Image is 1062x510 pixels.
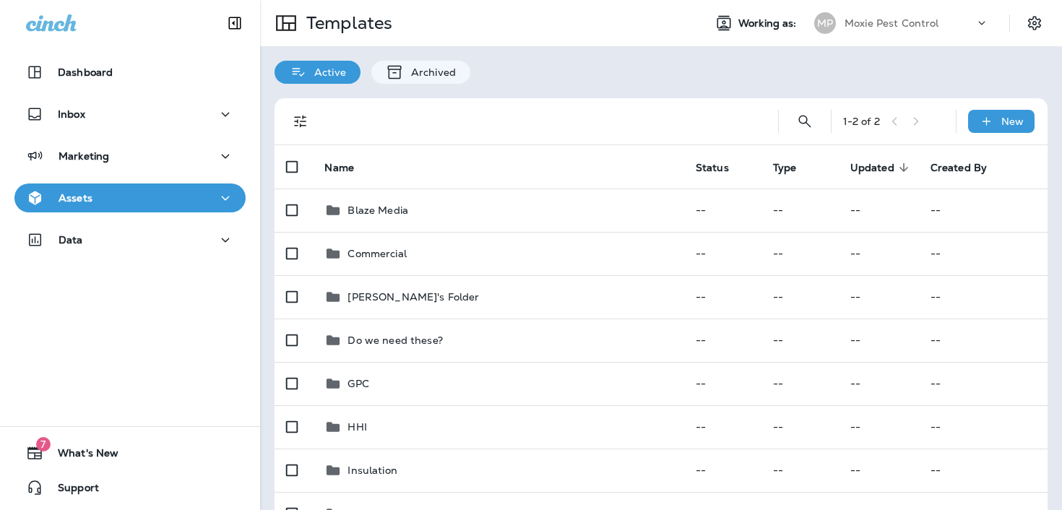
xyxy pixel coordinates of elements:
span: Created By [931,162,987,174]
p: Inbox [58,108,85,120]
span: Type [773,161,816,174]
td: -- [761,275,839,319]
button: Data [14,225,246,254]
td: -- [761,405,839,449]
p: Marketing [59,150,109,162]
button: Assets [14,183,246,212]
p: Insulation [347,464,397,476]
span: Support [43,482,99,499]
button: 7What's New [14,438,246,467]
span: Status [696,161,748,174]
p: HHI [347,421,366,433]
td: -- [839,319,919,362]
td: -- [684,449,761,492]
button: Dashboard [14,58,246,87]
td: -- [761,449,839,492]
button: Filters [286,107,315,136]
td: -- [919,405,1048,449]
td: -- [684,319,761,362]
td: -- [839,405,919,449]
p: Assets [59,192,92,204]
td: -- [684,362,761,405]
p: Dashboard [58,66,113,78]
span: Working as: [738,17,800,30]
p: Templates [301,12,392,34]
span: What's New [43,447,118,464]
button: Collapse Sidebar [215,9,255,38]
td: -- [761,362,839,405]
p: Blaze Media [347,204,408,216]
td: -- [761,189,839,232]
button: Marketing [14,142,246,170]
td: -- [839,232,919,275]
span: Updated [850,162,894,174]
button: Inbox [14,100,246,129]
td: -- [684,275,761,319]
p: Moxie Pest Control [845,17,939,29]
button: Search Templates [790,107,819,136]
td: -- [919,449,1048,492]
span: Name [324,161,373,174]
p: Active [307,66,346,78]
td: -- [839,275,919,319]
td: -- [839,189,919,232]
td: -- [919,362,1048,405]
td: -- [761,319,839,362]
span: Created By [931,161,1006,174]
td: -- [761,232,839,275]
td: -- [839,362,919,405]
p: GPC [347,378,368,389]
span: Type [773,162,797,174]
p: New [1001,116,1024,127]
span: 7 [36,437,51,451]
td: -- [919,232,1048,275]
td: -- [919,275,1048,319]
div: 1 - 2 of 2 [843,116,880,127]
p: [PERSON_NAME]'s Folder [347,291,479,303]
span: Name [324,162,354,174]
p: Do we need these? [347,334,442,346]
td: -- [839,449,919,492]
td: -- [919,319,1048,362]
td: -- [684,405,761,449]
button: Settings [1022,10,1048,36]
p: Data [59,234,83,246]
td: -- [919,189,1048,232]
td: -- [684,232,761,275]
p: Commercial [347,248,406,259]
td: -- [684,189,761,232]
p: Archived [404,66,456,78]
span: Updated [850,161,913,174]
div: MP [814,12,836,34]
span: Status [696,162,729,174]
button: Support [14,473,246,502]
